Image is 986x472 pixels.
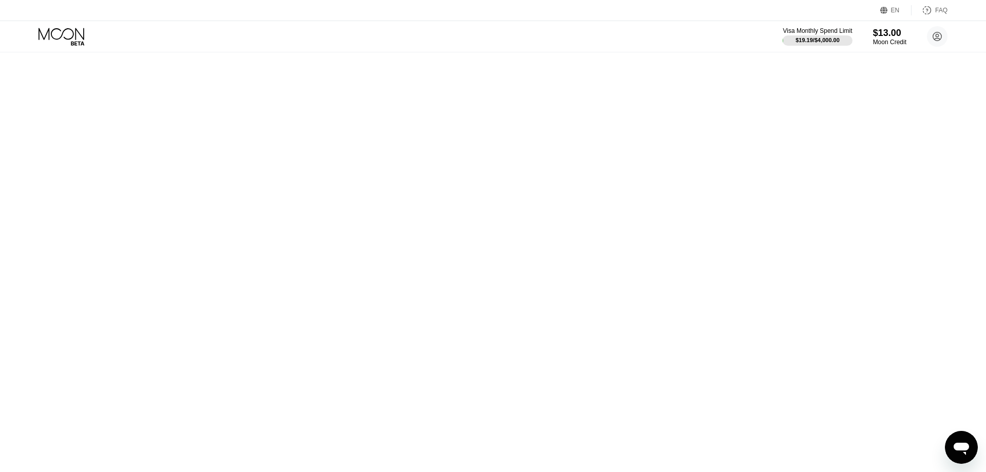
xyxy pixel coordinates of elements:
div: Visa Monthly Spend Limit$19.19/$4,000.00 [783,27,852,46]
div: FAQ [935,7,947,14]
div: Visa Monthly Spend Limit [783,27,852,34]
div: $19.19 / $4,000.00 [795,37,840,43]
div: Moon Credit [873,39,906,46]
div: $13.00Moon Credit [873,28,906,46]
div: EN [891,7,900,14]
div: $13.00 [873,28,906,39]
div: FAQ [912,5,947,15]
div: EN [880,5,912,15]
iframe: Button to launch messaging window [945,431,978,464]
